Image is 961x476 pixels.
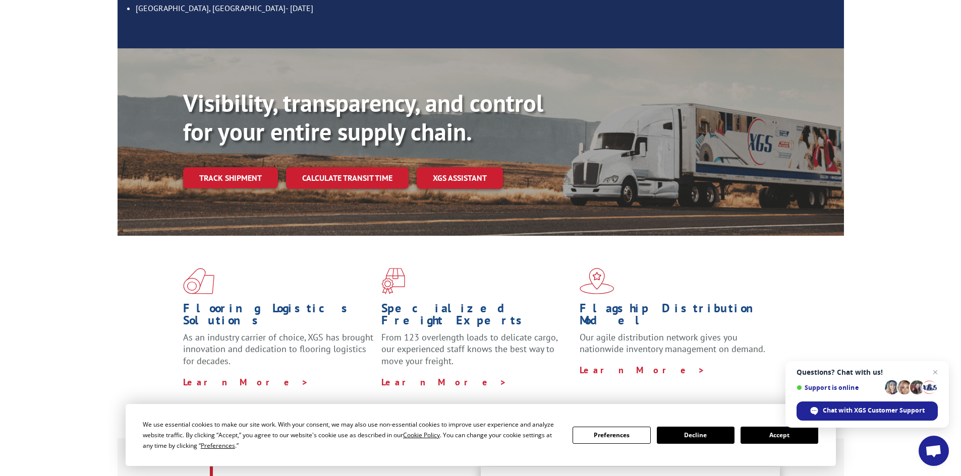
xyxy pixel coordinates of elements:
[381,376,507,388] a: Learn More >
[381,331,572,376] p: From 123 overlength loads to delicate cargo, our experienced staff knows the best way to move you...
[797,368,938,376] span: Questions? Chat with us!
[657,427,734,444] button: Decline
[183,167,278,188] a: Track shipment
[823,406,925,415] span: Chat with XGS Customer Support
[183,268,214,294] img: xgs-icon-total-supply-chain-intelligence-red
[580,364,705,376] a: Learn More >
[126,404,836,466] div: Cookie Consent Prompt
[286,167,409,189] a: Calculate transit time
[183,302,374,331] h1: Flooring Logistics Solutions
[919,436,949,466] a: Open chat
[403,431,440,439] span: Cookie Policy
[201,441,235,450] span: Preferences
[381,302,572,331] h1: Specialized Freight Experts
[580,331,765,355] span: Our agile distribution network gives you nationwide inventory management on demand.
[417,167,503,189] a: XGS ASSISTANT
[143,419,560,451] div: We use essential cookies to make our site work. With your consent, we may also use non-essential ...
[741,427,818,444] button: Accept
[183,376,309,388] a: Learn More >
[797,384,881,391] span: Support is online
[797,401,938,421] span: Chat with XGS Customer Support
[381,268,405,294] img: xgs-icon-focused-on-flooring-red
[136,2,834,15] li: [GEOGRAPHIC_DATA], [GEOGRAPHIC_DATA]- [DATE]
[183,87,543,148] b: Visibility, transparency, and control for your entire supply chain.
[183,331,373,367] span: As an industry carrier of choice, XGS has brought innovation and dedication to flooring logistics...
[573,427,650,444] button: Preferences
[580,268,614,294] img: xgs-icon-flagship-distribution-model-red
[580,302,770,331] h1: Flagship Distribution Model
